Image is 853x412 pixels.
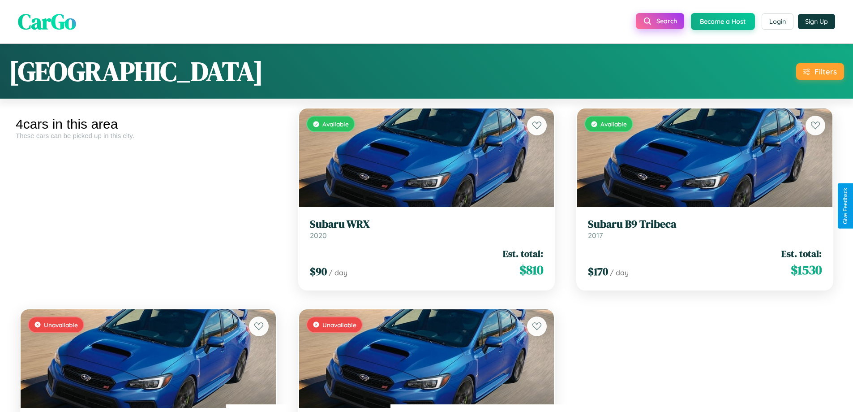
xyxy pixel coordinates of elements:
[798,14,835,29] button: Sign Up
[588,218,822,231] h3: Subaru B9 Tribeca
[796,63,844,80] button: Filters
[600,120,627,128] span: Available
[610,268,629,277] span: / day
[310,218,544,240] a: Subaru WRX2020
[656,17,677,25] span: Search
[310,218,544,231] h3: Subaru WRX
[636,13,684,29] button: Search
[503,247,543,260] span: Est. total:
[16,117,281,132] div: 4 cars in this area
[588,218,822,240] a: Subaru B9 Tribeca2017
[588,231,603,240] span: 2017
[18,7,76,36] span: CarGo
[814,67,837,76] div: Filters
[762,13,793,30] button: Login
[310,231,327,240] span: 2020
[781,247,822,260] span: Est. total:
[842,188,849,224] div: Give Feedback
[16,132,281,139] div: These cars can be picked up in this city.
[9,53,263,90] h1: [GEOGRAPHIC_DATA]
[519,261,543,279] span: $ 810
[791,261,822,279] span: $ 1530
[44,321,78,329] span: Unavailable
[310,264,327,279] span: $ 90
[322,321,356,329] span: Unavailable
[329,268,347,277] span: / day
[588,264,608,279] span: $ 170
[322,120,349,128] span: Available
[691,13,755,30] button: Become a Host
